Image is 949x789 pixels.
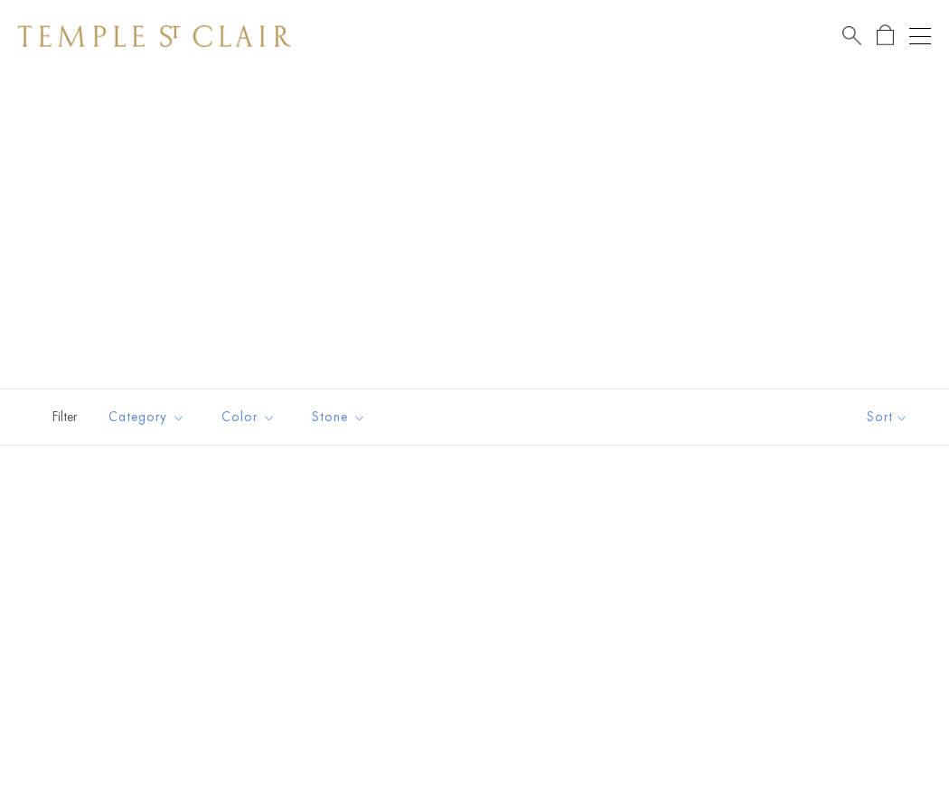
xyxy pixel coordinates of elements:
a: Search [842,24,861,47]
img: Temple St. Clair [18,25,291,47]
button: Category [95,397,199,437]
button: Color [208,397,289,437]
span: Color [212,406,289,428]
a: Open Shopping Bag [877,24,894,47]
button: Show sort by [826,390,949,445]
span: Stone [303,406,380,428]
span: Category [99,406,199,428]
button: Open navigation [909,25,931,47]
button: Stone [298,397,380,437]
